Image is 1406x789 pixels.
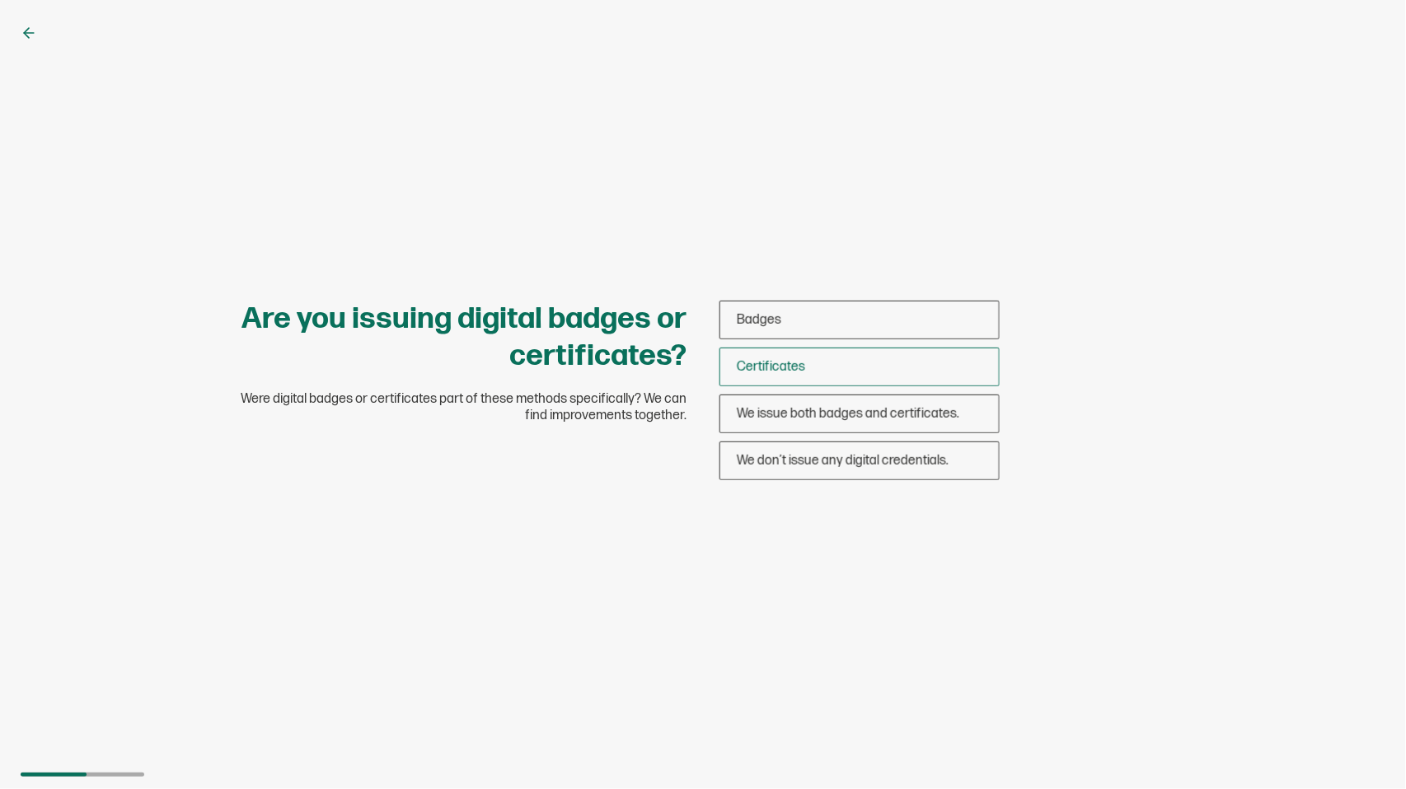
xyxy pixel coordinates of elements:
[737,453,949,469] span: We don’t issue any digital credentials.
[225,391,687,424] span: Were digital badges or certificates part of these methods specifically? We can find improvements ...
[1132,605,1406,789] iframe: Chat Widget
[737,406,959,422] span: We issue both badges and certificates.
[737,359,805,375] span: Certificates
[737,312,781,328] span: Badges
[225,301,687,375] h1: Are you issuing digital badges or certificates?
